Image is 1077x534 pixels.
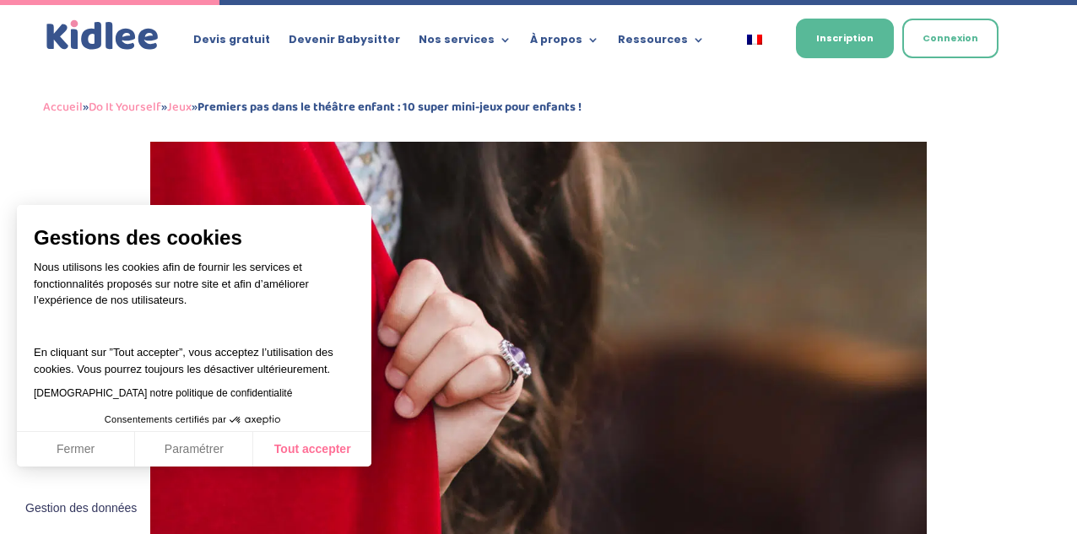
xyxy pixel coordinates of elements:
[796,19,894,58] a: Inscription
[15,491,147,526] button: Fermer le widget sans consentement
[289,34,400,52] a: Devenir Babysitter
[89,97,161,117] a: Do It Yourself
[193,34,270,52] a: Devis gratuit
[253,432,371,467] button: Tout accepter
[17,432,135,467] button: Fermer
[230,395,280,445] svg: Axeptio
[105,415,226,424] span: Consentements certifiés par
[43,17,162,54] img: logo_kidlee_bleu
[25,501,137,516] span: Gestion des données
[902,19,999,58] a: Connexion
[34,328,354,378] p: En cliquant sur ”Tout accepter”, vous acceptez l’utilisation des cookies. Vous pourrez toujours l...
[96,409,292,431] button: Consentements certifiés par
[34,387,292,399] a: [DEMOGRAPHIC_DATA] notre politique de confidentialité
[34,259,354,320] p: Nous utilisons les cookies afin de fournir les services et fonctionnalités proposés sur notre sit...
[198,97,582,117] strong: Premiers pas dans le théâtre enfant : 10 super mini-jeux pour enfants !
[618,34,705,52] a: Ressources
[43,17,162,54] a: Kidlee Logo
[530,34,599,52] a: À propos
[135,432,253,467] button: Paramétrer
[34,225,354,251] span: Gestions des cookies
[43,97,582,117] span: » » »
[167,97,192,117] a: Jeux
[43,97,83,117] a: Accueil
[747,35,762,45] img: Français
[419,34,511,52] a: Nos services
